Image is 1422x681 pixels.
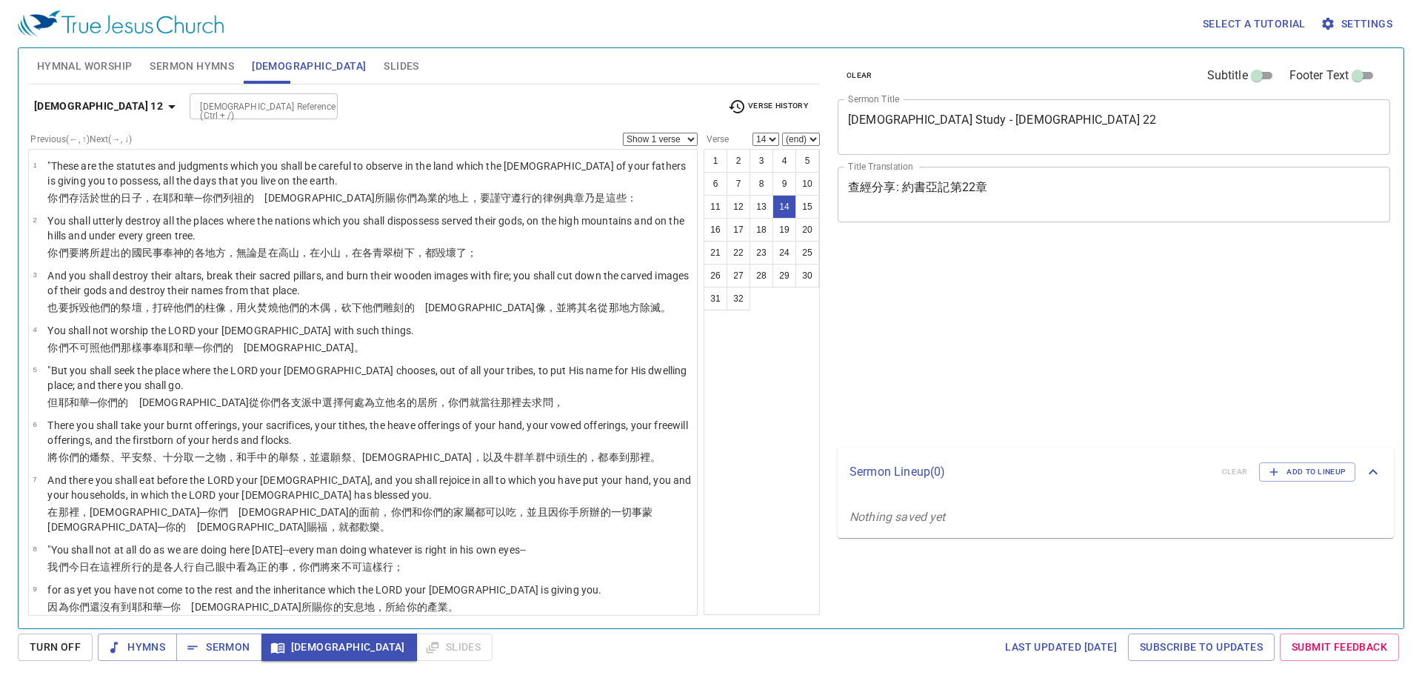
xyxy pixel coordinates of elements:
[34,97,163,116] b: [DEMOGRAPHIC_DATA] 12
[18,10,224,37] img: True Jesus Church
[1292,638,1387,657] span: Submit Feedback
[438,192,637,204] wh3423: 的地
[226,247,478,259] wh4725: ，無論是在高
[176,634,261,661] button: Sermon
[184,561,404,573] wh376: 行自己眼
[750,195,773,219] button: 13
[90,192,637,204] wh2416: 於世
[385,396,564,408] wh7760: 他名
[795,264,819,288] button: 30
[257,451,661,463] wh3027: 中的舉祭
[33,545,36,553] span: 8
[1207,67,1248,84] span: Subtitle
[90,302,672,313] wh5422: 他們的祭壇
[47,213,692,243] p: You shall utterly destroy all the places where the nations which you shall dispossess served thei...
[587,451,661,463] wh1062: ，都奉到
[252,57,366,76] span: [DEMOGRAPHIC_DATA]
[848,113,1380,141] textarea: [DEMOGRAPHIC_DATA] Study - [DEMOGRAPHIC_DATA] 22
[448,601,458,613] wh5159: 。
[299,451,661,463] wh8641: ，並還願祭
[750,149,773,173] button: 3
[163,342,364,353] wh6213: 耶和華
[393,247,477,259] wh7488: 樹
[704,149,727,173] button: 1
[999,634,1123,661] a: Last updated [DATE]
[795,241,819,265] button: 25
[47,450,692,465] p: 將你們的燔祭
[535,302,672,313] wh430: 像
[473,451,661,463] wh5071: ，以及牛群
[849,510,946,524] i: Nothing saved yet
[750,218,773,242] button: 18
[838,67,881,84] button: clear
[630,451,661,463] wh935: 那裡。
[384,57,418,76] span: Slides
[47,323,414,338] p: You shall not worship the LORD your [DEMOGRAPHIC_DATA] with such things.
[546,302,672,313] wh6456: ，並將其名
[47,300,692,315] p: 也要拆毀
[268,561,404,573] wh3477: 的事，你們將來不可這樣行
[47,245,692,260] p: 你們要將所趕出的國民
[1280,634,1399,661] a: Submit Feedback
[832,238,1281,442] iframe: from-child
[47,599,601,614] p: 因為你們還沒有到
[226,561,404,573] wh5869: 中看為正
[307,521,390,533] wh430: 賜福
[195,342,365,353] wh3068: ─你們的 [DEMOGRAPHIC_DATA]
[330,302,671,313] wh842: ，砍下
[848,180,1380,208] textarea: 查經分享: 約書亞記第22章
[719,96,817,118] button: Verse History
[90,561,404,573] wh3117: 在這裡所行
[704,287,727,310] button: 31
[1318,10,1398,38] button: Settings
[727,218,750,242] button: 17
[456,247,477,259] wh6: 了；
[142,302,672,313] wh4196: ，打碎
[341,247,478,259] wh1389: ，在各青翠
[328,521,391,533] wh1288: ，就都歡樂
[153,247,478,259] wh1471: 事奉
[354,342,364,353] wh430: 。
[772,172,796,196] button: 9
[110,638,165,657] span: Hymns
[1259,462,1355,482] button: Add to Lineup
[110,192,637,204] wh127: 的日子
[47,418,692,448] p: There you shall take your burnt offerings, your sacrifices, your tithes, the heave offerings of y...
[795,195,819,219] button: 15
[47,473,692,502] p: And there you shall eat before the LORD your [DEMOGRAPHIC_DATA], and you shall rejoice in all to ...
[188,638,250,657] span: Sermon
[750,241,773,265] button: 23
[158,521,390,533] wh3068: ─你的 [DEMOGRAPHIC_DATA]
[795,218,819,242] button: 20
[380,521,390,533] wh8055: 。
[849,463,1210,481] p: Sermon Lineup ( 0 )
[407,396,564,408] wh8034: 的居所
[750,172,773,196] button: 8
[1269,465,1346,479] span: Add to Lineup
[30,135,132,144] label: Previous (←, ↑) Next (→, ↓)
[661,302,671,313] wh6: 。
[173,247,477,259] wh5647: 神
[584,192,637,204] wh4941: 乃是這些：
[532,192,637,204] wh6213: 的律例
[47,159,692,188] p: "These are the statutes and judgments which you shall be careful to observe in the land which the...
[847,69,872,82] span: clear
[375,601,458,613] wh4496: ，所給你的產業
[1128,634,1275,661] a: Subscribe to Updates
[299,247,478,259] wh2022: ，在小山
[1203,15,1306,33] span: Select a tutorial
[98,634,177,661] button: Hymns
[194,98,309,115] input: Type Bible Reference
[1323,15,1392,33] span: Settings
[47,506,652,533] wh3068: ─你們 [DEMOGRAPHIC_DATA]
[704,264,727,288] button: 26
[244,192,637,204] wh1: 的 [DEMOGRAPHIC_DATA]
[532,396,563,408] wh935: 求問
[28,93,187,120] button: [DEMOGRAPHIC_DATA] 12
[273,638,405,657] span: [DEMOGRAPHIC_DATA]
[110,451,661,463] wh5930: 、平安祭
[195,192,637,204] wh3068: ─你們列祖
[312,396,564,408] wh7626: 中選擇
[1140,638,1263,657] span: Subscribe to Updates
[772,218,796,242] button: 19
